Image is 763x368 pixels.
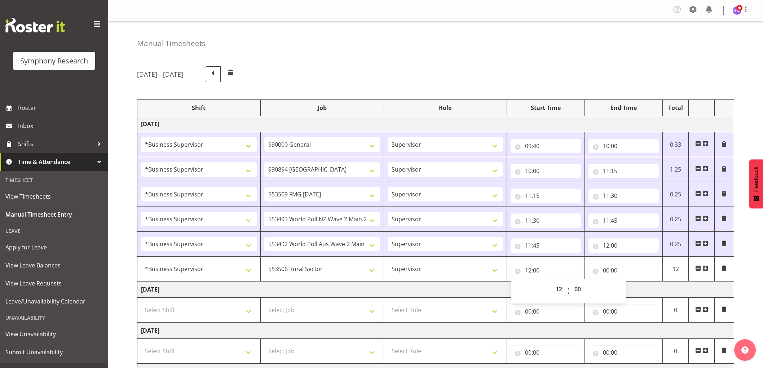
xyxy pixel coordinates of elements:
[5,18,65,32] img: Rosterit website logo
[511,213,581,228] input: Click to select...
[663,132,689,157] td: 0.33
[663,339,689,364] td: 0
[588,238,659,253] input: Click to select...
[511,304,581,319] input: Click to select...
[663,298,689,323] td: 0
[663,157,689,182] td: 1.25
[733,6,741,15] img: hitesh-makan1261.jpg
[663,207,689,232] td: 0.25
[511,189,581,203] input: Click to select...
[2,292,106,310] a: Leave/Unavailability Calendar
[2,325,106,343] a: View Unavailability
[264,103,380,112] div: Job
[753,167,759,192] span: Feedback
[2,205,106,223] a: Manual Timesheet Entry
[137,70,183,78] h5: [DATE] - [DATE]
[18,120,105,131] span: Inbox
[18,156,94,167] span: Time & Attendance
[137,39,206,48] h4: Manual Timesheets
[2,173,106,187] div: Timesheet
[137,281,734,298] td: [DATE]
[5,278,103,289] span: View Leave Requests
[749,159,763,208] button: Feedback - Show survey
[20,56,88,66] div: Symphony Research
[741,346,749,354] img: help-xxl-2.png
[511,139,581,153] input: Click to select...
[588,139,659,153] input: Click to select...
[5,209,103,220] span: Manual Timesheet Entry
[18,102,105,113] span: Roster
[5,191,103,202] span: View Timesheets
[5,260,103,271] span: View Leave Balances
[5,296,103,307] span: Leave/Unavailability Calendar
[388,103,503,112] div: Role
[511,103,581,112] div: Start Time
[5,347,103,358] span: Submit Unavailability
[588,345,659,360] input: Click to select...
[666,103,685,112] div: Total
[511,238,581,253] input: Click to select...
[567,282,570,300] span: :
[511,164,581,178] input: Click to select...
[2,310,106,325] div: Unavailability
[588,263,659,278] input: Click to select...
[588,213,659,228] input: Click to select...
[18,138,94,149] span: Shifts
[2,274,106,292] a: View Leave Requests
[588,189,659,203] input: Click to select...
[2,343,106,361] a: Submit Unavailability
[511,345,581,360] input: Click to select...
[663,257,689,281] td: 12
[2,223,106,238] div: Leave
[2,256,106,274] a: View Leave Balances
[2,187,106,205] a: View Timesheets
[2,238,106,256] a: Apply for Leave
[588,304,659,319] input: Click to select...
[588,164,659,178] input: Click to select...
[137,323,734,339] td: [DATE]
[663,232,689,257] td: 0.25
[588,103,659,112] div: End Time
[5,329,103,340] span: View Unavailability
[137,116,734,132] td: [DATE]
[141,103,257,112] div: Shift
[511,263,581,278] input: Click to select...
[663,182,689,207] td: 0.25
[5,242,103,253] span: Apply for Leave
